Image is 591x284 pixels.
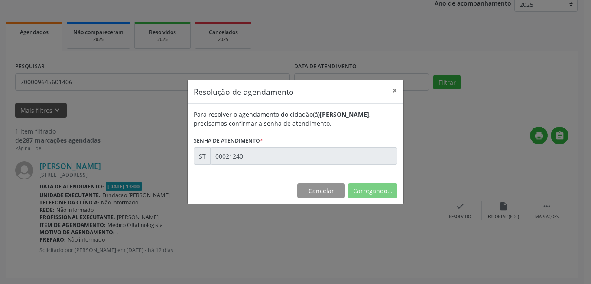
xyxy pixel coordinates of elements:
[194,110,397,128] div: Para resolver o agendamento do cidadão(ã) , precisamos confirmar a senha de atendimento.
[194,86,294,97] h5: Resolução de agendamento
[348,183,397,198] button: Carregando...
[194,134,263,147] label: Senha de atendimento
[297,183,345,198] button: Cancelar
[320,110,369,118] b: [PERSON_NAME]
[386,80,403,101] button: Close
[194,147,211,165] div: ST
